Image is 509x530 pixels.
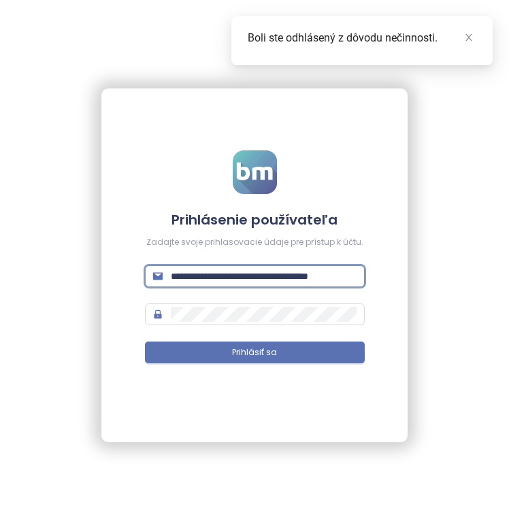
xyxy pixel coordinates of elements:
[153,271,163,281] span: mail
[232,346,277,359] span: Prihlásiť sa
[464,33,474,42] span: close
[233,150,277,194] img: logo
[248,30,476,46] div: Boli ste odhlásený z dôvodu nečinnosti.
[145,342,365,363] button: Prihlásiť sa
[153,310,163,319] span: lock
[145,210,365,229] h4: Prihlásenie používateľa
[145,236,365,249] div: Zadajte svoje prihlasovacie údaje pre prístup k účtu.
